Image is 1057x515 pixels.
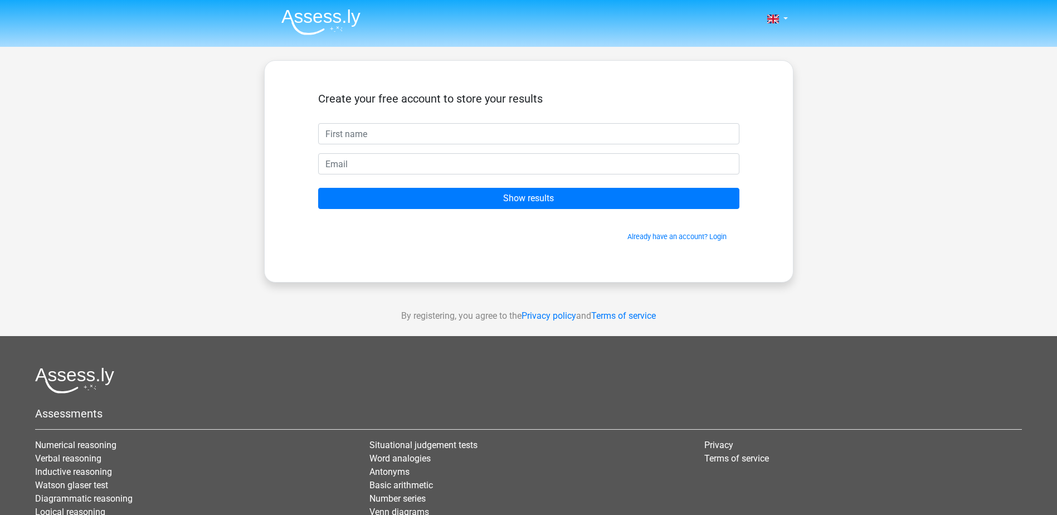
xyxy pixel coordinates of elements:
input: Email [318,153,739,174]
a: Number series [369,493,426,504]
a: Basic arithmetic [369,480,433,490]
a: Numerical reasoning [35,440,116,450]
img: Assessly [281,9,361,35]
h5: Create your free account to store your results [318,92,739,105]
input: Show results [318,188,739,209]
img: Assessly logo [35,367,114,393]
a: Word analogies [369,453,431,464]
a: Antonyms [369,467,410,477]
a: Diagrammatic reasoning [35,493,133,504]
a: Situational judgement tests [369,440,478,450]
a: Inductive reasoning [35,467,112,477]
h5: Assessments [35,407,1022,420]
a: Terms of service [704,453,769,464]
a: Privacy policy [522,310,576,321]
a: Privacy [704,440,733,450]
input: First name [318,123,739,144]
a: Already have an account? Login [627,232,727,241]
a: Verbal reasoning [35,453,101,464]
a: Watson glaser test [35,480,108,490]
a: Terms of service [591,310,656,321]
